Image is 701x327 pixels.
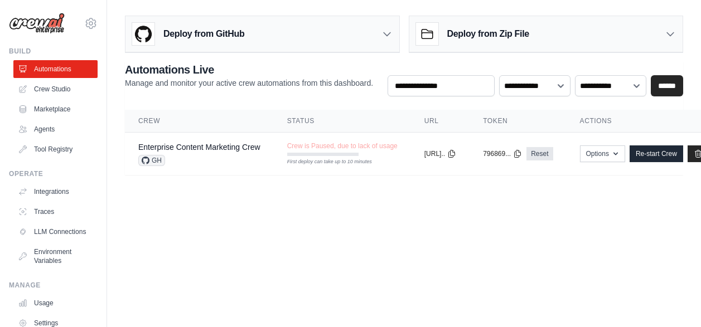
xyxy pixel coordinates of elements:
a: Crew Studio [13,80,98,98]
th: Status [274,110,411,133]
a: Agents [13,120,98,138]
a: Usage [13,294,98,312]
a: Environment Variables [13,243,98,270]
a: Integrations [13,183,98,201]
img: Logo [9,13,65,34]
h2: Automations Live [125,62,373,77]
span: Crew is Paused, due to lack of usage [287,141,398,150]
th: Token [470,110,566,133]
th: URL [411,110,470,133]
div: Manage [9,281,98,290]
a: Marketplace [13,100,98,118]
span: GH [138,155,165,166]
h3: Deploy from Zip File [447,27,529,41]
a: Automations [13,60,98,78]
a: Reset [526,147,553,160]
a: Enterprise Content Marketing Crew [138,143,260,152]
div: First deploy can take up to 10 minutes [287,158,359,166]
th: Crew [125,110,274,133]
img: GitHub Logo [132,23,154,45]
a: Tool Registry [13,140,98,158]
div: Build [9,47,98,56]
button: 796869... [483,149,522,158]
h3: Deploy from GitHub [163,27,244,41]
div: Operate [9,169,98,178]
p: Manage and monitor your active crew automations from this dashboard. [125,77,373,89]
button: Options [580,145,625,162]
a: Traces [13,203,98,221]
a: LLM Connections [13,223,98,241]
a: Re-start Crew [630,145,683,162]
